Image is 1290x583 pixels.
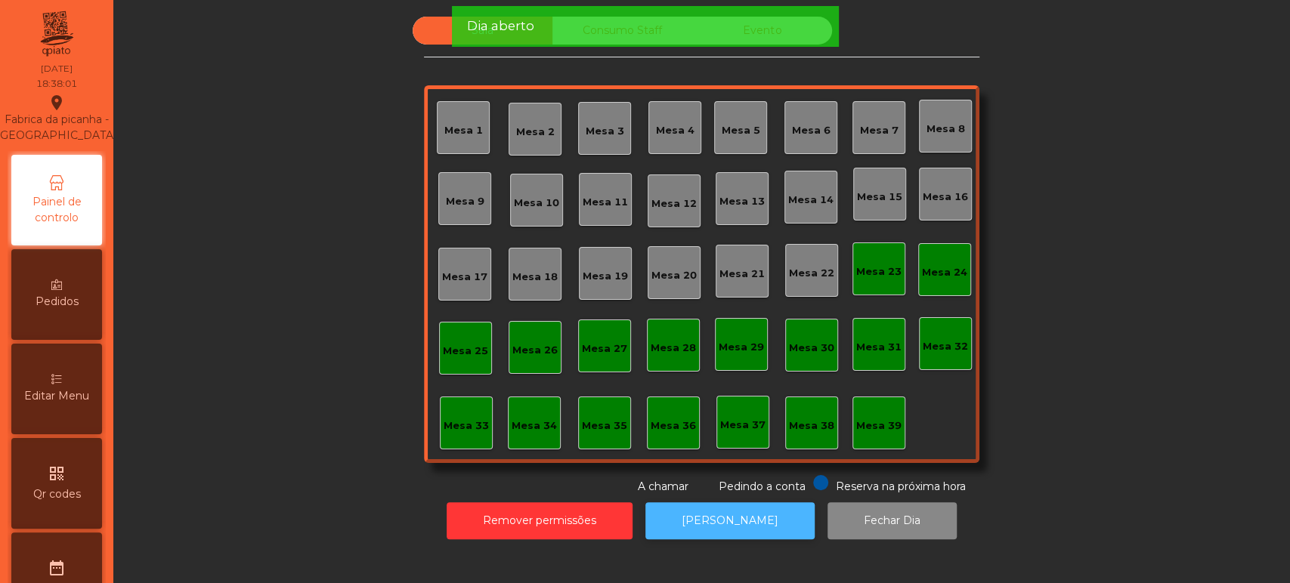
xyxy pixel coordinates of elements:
[442,270,487,285] div: Mesa 17
[656,123,694,138] div: Mesa 4
[789,418,834,433] div: Mesa 38
[41,62,73,76] div: [DATE]
[36,77,77,91] div: 18:38:01
[645,502,815,539] button: [PERSON_NAME]
[856,340,902,355] div: Mesa 31
[856,418,902,433] div: Mesa 39
[447,502,633,539] button: Remover permissões
[443,344,488,359] div: Mesa 25
[512,343,558,358] div: Mesa 26
[857,190,902,205] div: Mesa 15
[48,94,66,112] i: location_on
[719,340,764,355] div: Mesa 29
[722,123,760,138] div: Mesa 5
[33,486,81,502] span: Qr codes
[651,196,697,211] div: Mesa 12
[48,464,66,483] i: qr_code
[651,418,696,433] div: Mesa 36
[48,559,66,577] i: date_range
[789,266,834,281] div: Mesa 22
[922,265,967,280] div: Mesa 24
[792,123,831,138] div: Mesa 6
[516,125,555,140] div: Mesa 2
[923,190,968,205] div: Mesa 16
[927,122,965,137] div: Mesa 8
[923,339,968,354] div: Mesa 32
[582,418,627,433] div: Mesa 35
[651,268,697,283] div: Mesa 20
[15,194,98,226] span: Painel de controlo
[512,270,558,285] div: Mesa 18
[446,194,484,209] div: Mesa 9
[789,341,834,356] div: Mesa 30
[514,196,559,211] div: Mesa 10
[444,123,483,138] div: Mesa 1
[512,418,557,433] div: Mesa 34
[828,502,957,539] button: Fechar Dia
[651,341,696,356] div: Mesa 28
[413,17,552,45] div: Sala
[583,195,628,210] div: Mesa 11
[586,124,624,139] div: Mesa 3
[36,294,79,310] span: Pedidos
[788,193,834,208] div: Mesa 14
[583,269,628,284] div: Mesa 19
[638,480,688,493] span: A chamar
[856,264,902,279] div: Mesa 23
[24,388,89,404] span: Editar Menu
[860,123,899,138] div: Mesa 7
[719,480,806,493] span: Pedindo a conta
[582,341,627,356] div: Mesa 27
[836,480,966,493] span: Reserva na próxima hora
[720,418,766,433] div: Mesa 37
[38,8,75,60] img: qpiato
[719,194,765,209] div: Mesa 13
[719,267,765,282] div: Mesa 21
[466,17,534,35] span: Dia aberto
[444,418,489,433] div: Mesa 33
